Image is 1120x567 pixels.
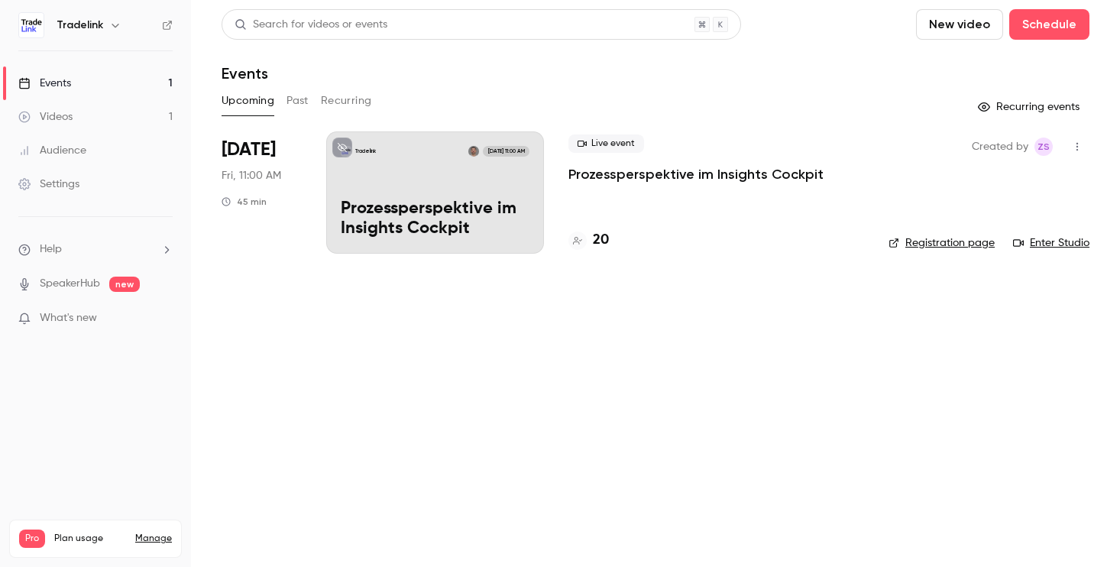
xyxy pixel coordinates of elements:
[135,533,172,545] a: Manage
[18,109,73,125] div: Videos
[109,277,140,292] span: new
[483,146,529,157] span: [DATE] 11:00 AM
[40,310,97,326] span: What's new
[1009,9,1089,40] button: Schedule
[568,165,824,183] a: Prozessperspektive im Insights Cockpit
[57,18,103,33] h6: Tradelink
[154,312,173,326] iframe: Noticeable Trigger
[916,9,1003,40] button: New video
[222,196,267,208] div: 45 min
[18,241,173,258] li: help-dropdown-opener
[321,89,372,113] button: Recurring
[235,17,387,33] div: Search for videos or events
[326,131,544,254] a: Prozessperspektive im Insights CockpitTradelinkDietrich Lichi-Haasz[DATE] 11:00 AMProzessperspekt...
[341,199,529,239] p: Prozessperspektive im Insights Cockpit
[18,177,79,192] div: Settings
[568,134,644,153] span: Live event
[222,64,268,83] h1: Events
[889,235,995,251] a: Registration page
[18,143,86,158] div: Audience
[568,230,609,251] a: 20
[40,241,62,258] span: Help
[593,230,609,251] h4: 20
[19,530,45,548] span: Pro
[40,276,100,292] a: SpeakerHub
[222,89,274,113] button: Upcoming
[972,138,1028,156] span: Created by
[1034,138,1053,156] span: Zoe Schirren
[19,13,44,37] img: Tradelink
[468,146,479,157] img: Dietrich Lichi-Haasz
[222,131,302,254] div: Sep 5 Fri, 11:00 AM (Europe/Berlin)
[1013,235,1089,251] a: Enter Studio
[18,76,71,91] div: Events
[54,533,126,545] span: Plan usage
[222,138,276,162] span: [DATE]
[222,168,281,183] span: Fri, 11:00 AM
[971,95,1089,119] button: Recurring events
[355,147,376,155] p: Tradelink
[286,89,309,113] button: Past
[1037,138,1050,156] span: ZS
